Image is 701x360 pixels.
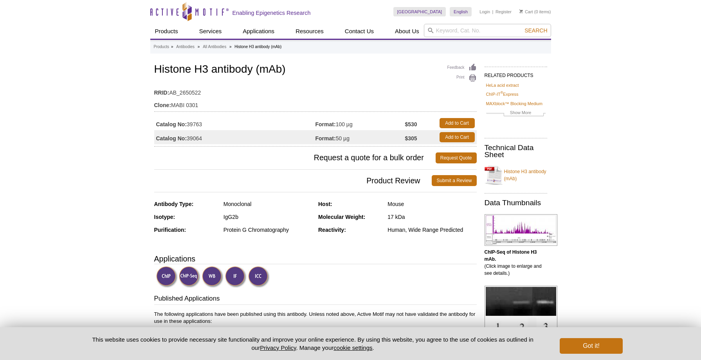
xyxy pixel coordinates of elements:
td: 50 µg [315,130,405,144]
strong: Isotype: [154,214,175,220]
strong: Antibody Type: [154,201,194,207]
strong: RRID: [154,89,169,96]
li: » [171,45,173,49]
strong: Molecular Weight: [318,214,365,220]
a: Print [447,74,477,82]
button: Search [522,27,550,34]
h2: Technical Data Sheet [485,144,547,158]
span: Product Review [154,175,432,186]
h1: Histone H3 antibody (mAb) [154,63,477,77]
td: 39763 [154,116,315,130]
a: Login [479,9,490,14]
strong: Format: [315,121,336,128]
img: Immunofluorescence Validated [225,266,247,288]
h3: Applications [154,253,477,265]
div: Human, Wide Range Predicted [387,226,476,233]
a: Add to Cart [440,132,475,142]
strong: Reactivity: [318,227,346,233]
img: Immunocytochemistry Validated [248,266,270,288]
a: Cart [519,9,533,14]
div: Monoclonal [223,201,312,208]
span: Request a quote for a bulk order [154,152,436,163]
p: This website uses cookies to provide necessary site functionality and improve your online experie... [79,335,547,352]
h2: Data Thumbnails [485,199,547,206]
a: Privacy Policy [260,344,296,351]
a: Contact Us [340,24,378,39]
a: Antibodies [176,43,195,50]
a: Products [150,24,183,39]
strong: $530 [405,121,417,128]
div: Mouse [387,201,476,208]
a: Feedback [447,63,477,72]
a: Applications [238,24,279,39]
img: Western Blot Validated [202,266,223,288]
h3: Published Applications [154,294,477,305]
td: MABI 0301 [154,97,477,109]
a: Services [195,24,227,39]
li: | [492,7,494,16]
li: Histone H3 antibody (mAb) [234,45,281,49]
li: » [198,45,200,49]
div: 17 kDa [387,213,476,220]
a: Histone H3 antibody (mAb) [485,163,547,187]
a: Submit a Review [432,175,476,186]
strong: Format: [315,135,336,142]
a: Show More [486,109,546,118]
a: MAXblock™ Blocking Medium [486,100,543,107]
a: Add to Cart [440,118,475,128]
button: cookie settings [333,344,372,351]
div: IgG2b [223,213,312,220]
h2: RELATED PRODUCTS [485,66,547,81]
a: Resources [291,24,328,39]
img: ChIP-Seq Validated [179,266,200,288]
td: 39064 [154,130,315,144]
strong: Purification: [154,227,186,233]
a: HeLa acid extract [486,82,519,89]
li: (0 items) [519,7,551,16]
button: Got it! [560,338,622,354]
strong: Catalog No: [156,135,187,142]
a: About Us [390,24,424,39]
strong: Host: [318,201,332,207]
img: Your Cart [519,9,523,13]
a: Request Quote [436,152,477,163]
td: AB_2650522 [154,84,477,97]
strong: Catalog No: [156,121,187,128]
input: Keyword, Cat. No. [424,24,551,37]
span: Search [524,27,547,34]
li: » [229,45,232,49]
sup: ® [501,91,503,95]
a: Products [154,43,169,50]
img: ChIP Validated [156,266,178,288]
img: Histone H3 antibody (mAb) tested by ChIP-Seq. [485,214,557,246]
a: All Antibodies [203,43,226,50]
a: ChIP-IT®Express [486,91,519,98]
div: Protein G Chromatography [223,226,312,233]
p: (Click image to enlarge and see details.) [485,249,547,277]
h2: Enabling Epigenetics Research [232,9,311,16]
a: [GEOGRAPHIC_DATA] [393,7,446,16]
strong: $305 [405,135,417,142]
strong: Clone: [154,102,171,109]
a: Register [496,9,512,14]
b: ChIP-Seq of Histone H3 mAb. [485,249,537,262]
img: Histone H3 antibody (mAb) tested by ChIP. [485,286,557,336]
td: 100 µg [315,116,405,130]
a: English [450,7,472,16]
